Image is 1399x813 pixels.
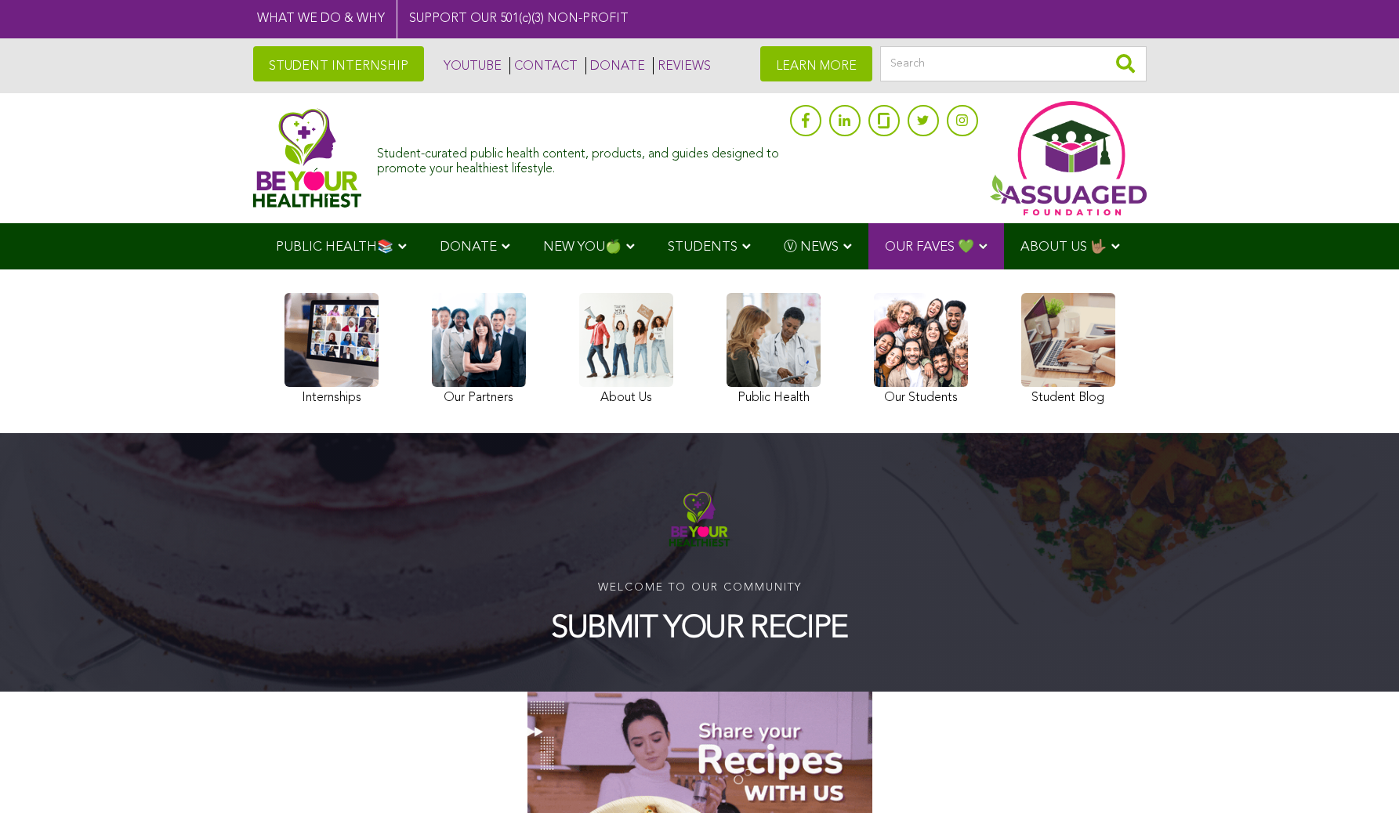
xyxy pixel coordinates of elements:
span: PUBLIC HEALTH📚 [276,240,393,254]
iframe: Chat Widget [1321,738,1399,813]
img: Assuaged [253,108,362,208]
span: ABOUT US 🤟🏽 [1020,240,1107,254]
input: Search [880,46,1147,81]
img: Assuaged App [990,101,1147,215]
h1: SUBMIT YOUR RECIPE [551,612,848,646]
div: Navigation Menu [253,223,1147,269]
a: LEARN MORE [760,46,872,81]
span: STUDENTS [668,240,738,254]
p: WELCOME TO OUR COMMUNITY [551,580,848,596]
a: REVIEWS [653,57,711,74]
a: STUDENT INTERNSHIP [253,46,424,81]
span: Ⓥ NEWS [784,240,839,254]
span: OUR FAVES 💚 [885,240,974,254]
span: NEW YOU🍏 [543,240,622,254]
a: CONTACT [509,57,578,74]
a: DONATE [585,57,645,74]
img: glassdoor [878,113,889,128]
div: Student-curated public health content, products, and guides designed to promote your healthiest l... [377,139,781,177]
span: DONATE [440,240,497,254]
img: Assuaged-Be-Your-Healthiest [651,470,748,568]
a: YOUTUBE [440,57,502,74]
